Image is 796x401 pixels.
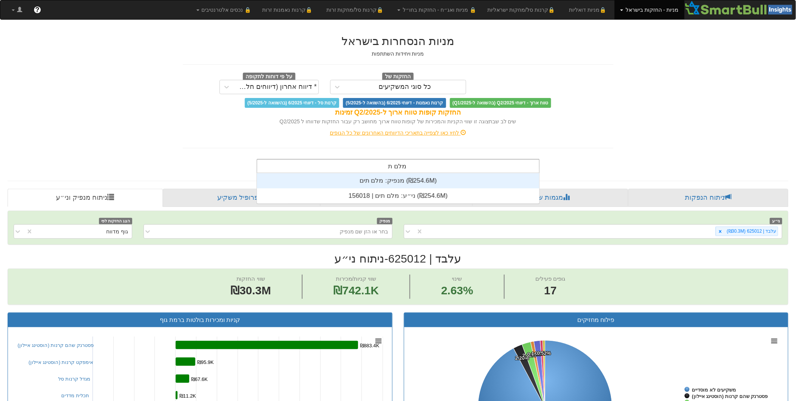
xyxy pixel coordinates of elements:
span: שינוי [452,275,462,282]
a: 🔒מניות דואליות [564,0,615,19]
div: לחץ כאן לצפייה בתאריכי הדיווחים האחרונים של כל הגופים [177,129,619,137]
span: על פי דוחות לתקופה [243,73,295,81]
div: עלבד | 625012 (₪30.3M) [725,227,778,236]
span: החזקות של [382,73,414,81]
a: מגמות שוק [473,189,628,207]
a: 🔒קרנות סל/מחקות ישראליות [482,0,563,19]
tspan: 2.12% [522,353,536,358]
span: מנפיק [377,218,393,224]
div: שים לב שבתצוגה זו שווי הקניות והמכירות של קופות טווח ארוך מחושב רק עבור החזקות שדווחו ל Q2/2025 [183,118,614,125]
a: פסטרנק שהם קרנות (הוסטינג איילון) [18,342,94,348]
a: 🔒קרנות נאמנות זרות [257,0,321,19]
span: ? [35,6,39,14]
div: החזקות קופות טווח ארוך ל-Q2/2025 זמינות [183,108,614,118]
a: 🔒 מניות ואג״ח - החזקות בחו״ל [392,0,482,19]
span: שווי קניות/מכירות [336,275,376,282]
tspan: 0.62% [535,350,549,356]
tspan: 0.52% [537,350,551,356]
span: 2.63% [441,283,473,299]
a: מניות - החזקות בישראל [615,0,684,19]
a: 🔒 נכסים אלטרנטיבים [191,0,257,19]
tspan: 0.80% [527,351,541,357]
div: * דיווח אחרון (דיווחים חלקיים) [235,83,317,91]
div: גוף מדווח [106,228,128,235]
span: ₪30.3M [230,284,271,297]
tspan: ₪95.9K [197,359,214,365]
a: תכלית מדדים [62,393,90,398]
span: קרנות סל - דיווחי 6/2025 (בהשוואה ל-5/2025) [245,98,339,108]
div: ני״ע: ‏מלם תים | 156018 ‎(₪254.6M)‎ [257,188,539,204]
tspan: ₪11.2K [179,393,196,399]
span: ני״ע [770,218,782,224]
span: גופים פעילים [536,275,566,282]
a: אימפקט קרנות (הוסטינג איילון) [29,359,94,365]
a: פרופיל משקיע [163,189,320,207]
tspan: ₪883.4K [360,343,380,348]
a: ניתוח הנפקות [628,189,788,207]
h2: עלבד | 625012 - ניתוח ני״ע [8,252,788,265]
a: 🔒קרנות סל/מחקות זרות [321,0,392,19]
a: ? [28,0,47,19]
tspan: 1.51% [532,351,546,356]
tspan: ₪67.6K [191,376,208,382]
h3: פילוח מחזיקים [410,317,783,323]
div: כל סוגי המשקיעים [379,83,431,91]
div: בחר או הזן שם מנפיק [340,228,388,235]
span: קרנות נאמנות - דיווחי 6/2025 (בהשוואה ל-5/2025) [343,98,446,108]
a: מגדל קרנות סל [59,376,90,382]
tspan: 2.20% [515,355,529,361]
div: מנפיק: ‏מלם תים ‎(₪254.6M)‎ [257,173,539,188]
h5: מניות ויחידות השתתפות [183,51,614,57]
span: 17 [536,283,566,299]
img: Smartbull [685,0,796,16]
tspan: פסטרנק שהם קרנות (הוסטינג איילון) [692,393,768,399]
span: הצג החזקות לפי [99,218,132,224]
span: ₪742.1K [333,284,379,297]
tspan: משקיעים לא מוסדיים [692,387,736,393]
span: טווח ארוך - דיווחי Q2/2025 (בהשוואה ל-Q1/2025) [450,98,551,108]
div: grid [257,173,539,204]
h2: מניות הנסחרות בישראל [183,35,614,47]
a: ניתוח מנפיק וני״ע [8,189,163,207]
span: שווי החזקות [236,275,265,282]
h3: קניות ומכירות בולטות ברמת גוף [14,317,386,323]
